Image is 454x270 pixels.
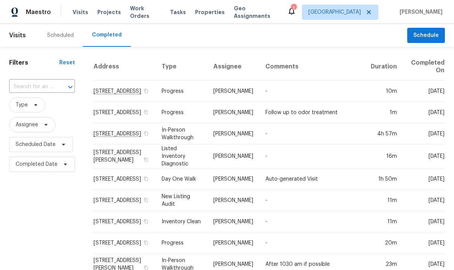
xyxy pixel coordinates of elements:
td: [DATE] [403,190,445,211]
button: Copy Address [143,197,149,203]
span: Visits [9,27,26,44]
td: Progress [156,232,207,254]
td: [STREET_ADDRESS] [93,102,156,123]
th: Duration [365,53,403,81]
td: [PERSON_NAME] [207,102,259,123]
td: - [259,145,365,168]
td: [STREET_ADDRESS] [93,168,156,190]
th: Address [93,53,156,81]
span: Visits [73,8,88,16]
th: Type [156,53,207,81]
td: 11m [365,211,403,232]
td: 4h 57m [365,123,403,145]
button: Copy Address [143,239,149,246]
span: [GEOGRAPHIC_DATA] [308,8,361,16]
td: - [259,81,365,102]
td: 20m [365,232,403,254]
td: - [259,123,365,145]
button: Copy Address [143,156,149,163]
td: - [259,190,365,211]
input: Search for an address... [9,81,54,93]
td: [PERSON_NAME] [207,232,259,254]
td: 1m [365,102,403,123]
td: 16m [365,145,403,168]
span: Completed Date [16,160,57,168]
td: - [259,211,365,232]
td: Follow up to odor treatment [259,102,365,123]
button: Copy Address [143,175,149,182]
th: Assignee [207,53,259,81]
span: Type [16,101,28,109]
th: Completed On [403,53,445,81]
span: Assignee [16,121,38,129]
td: [DATE] [403,145,445,168]
td: 10m [365,81,403,102]
div: Reset [59,59,75,67]
td: [PERSON_NAME] [207,168,259,190]
td: [PERSON_NAME] [207,145,259,168]
th: Comments [259,53,365,81]
td: In-Person Walkthrough [156,123,207,145]
span: [PERSON_NAME] [397,8,443,16]
td: [STREET_ADDRESS] [93,211,156,232]
span: Geo Assignments [234,5,278,20]
div: 1 [291,5,296,12]
td: 11m [365,190,403,211]
span: Scheduled Date [16,141,56,148]
td: Inventory Clean [156,211,207,232]
td: [DATE] [403,123,445,145]
td: - [259,232,365,254]
span: Properties [195,8,225,16]
span: Work Orders [130,5,161,20]
button: Copy Address [143,218,149,225]
td: Day One Walk [156,168,207,190]
td: [DATE] [403,168,445,190]
div: Scheduled [47,32,74,39]
h1: Filters [9,59,59,67]
span: Projects [97,8,121,16]
td: Progress [156,81,207,102]
td: [STREET_ADDRESS] [93,190,156,211]
td: [DATE] [403,81,445,102]
td: Listed Inventory Diagnostic [156,145,207,168]
td: [PERSON_NAME] [207,190,259,211]
span: Schedule [413,31,439,40]
button: Open [65,82,76,92]
td: [PERSON_NAME] [207,81,259,102]
td: [STREET_ADDRESS] [93,232,156,254]
span: Tasks [170,10,186,15]
td: [DATE] [403,102,445,123]
button: Schedule [407,28,445,43]
td: [DATE] [403,232,445,254]
td: [DATE] [403,211,445,232]
td: New Listing Audit [156,190,207,211]
div: Completed [92,31,122,39]
td: [PERSON_NAME] [207,123,259,145]
button: Copy Address [143,130,149,137]
td: [PERSON_NAME] [207,211,259,232]
button: Copy Address [143,87,149,94]
button: Copy Address [143,109,149,116]
td: Auto-generated Visit [259,168,365,190]
span: Maestro [26,8,51,16]
td: [STREET_ADDRESS][PERSON_NAME] [93,145,156,168]
td: 1h 50m [365,168,403,190]
td: Progress [156,102,207,123]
